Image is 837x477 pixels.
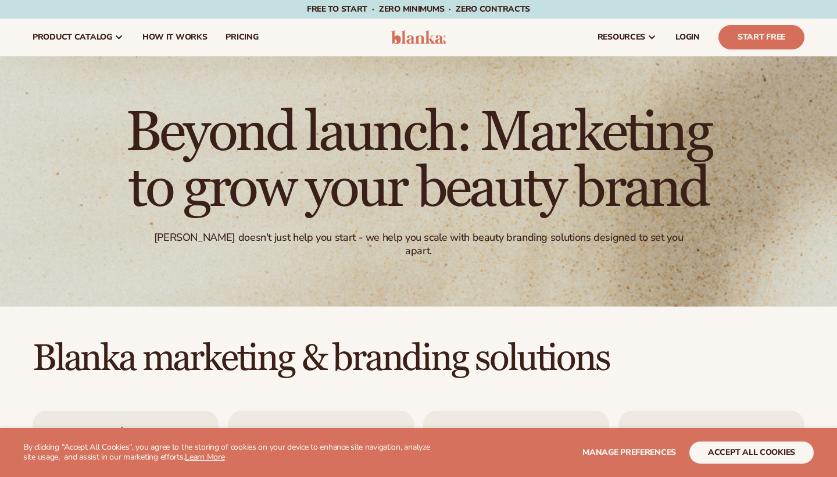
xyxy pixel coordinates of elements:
button: Manage preferences [582,442,676,464]
h1: Beyond launch: Marketing to grow your beauty brand [99,105,738,217]
a: Start Free [718,25,804,49]
span: How It Works [142,33,208,42]
p: By clicking "Accept All Cookies", you agree to the storing of cookies on your device to enhance s... [23,443,437,462]
span: pricing [226,33,258,42]
span: Free to start · ZERO minimums · ZERO contracts [307,3,530,15]
a: resources [588,19,666,56]
button: accept all cookies [689,442,814,464]
span: Manage preferences [582,447,676,458]
span: resources [598,33,645,42]
span: LOGIN [675,33,700,42]
span: product catalog [33,33,112,42]
a: LOGIN [666,19,709,56]
img: logo [391,30,446,44]
a: Learn More [185,451,224,462]
a: product catalog [23,19,133,56]
a: How It Works [133,19,217,56]
div: [PERSON_NAME] doesn't just help you start - we help you scale with beauty branding solutions desi... [146,231,692,258]
a: pricing [216,19,267,56]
